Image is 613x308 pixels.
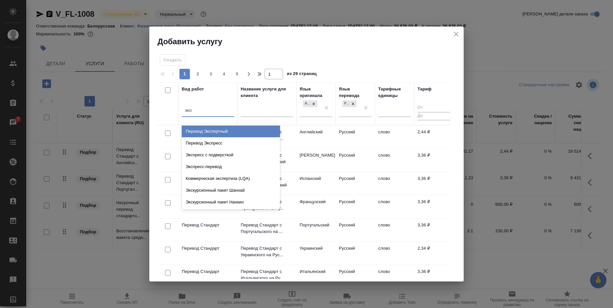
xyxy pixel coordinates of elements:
p: Перевод Стандарт с Итальянского на Ру... [241,268,293,281]
td: 3,36 ₽ [414,219,454,241]
td: слово [375,149,414,172]
div: Коммерческая экспертиза (LQA) [182,173,280,184]
button: 2 [193,69,203,79]
p: Перевод Стандарт с Португальского на ... [241,222,293,235]
div: Язык перевода [339,86,372,99]
h2: Добавить услугу [158,36,464,47]
div: Название услуги для клиента [241,86,293,99]
input: До [418,112,450,120]
p: Перевод Стандарт [182,245,234,252]
td: Английский [296,125,336,148]
div: Перевод Экспресс [182,137,280,149]
td: Испанский [296,172,336,195]
div: Экспресс-перевод [182,161,280,173]
td: слово [375,242,414,265]
button: 3 [206,69,216,79]
td: слово [375,265,414,288]
td: 2,34 ₽ [414,242,454,265]
span: из 29 страниц [287,70,317,79]
div: Русский [342,100,349,107]
td: слово [375,195,414,218]
td: 3,36 ₽ [414,149,454,172]
input: От [418,104,450,112]
td: 3,36 ₽ [414,195,454,218]
td: 3,36 ₽ [414,172,454,195]
button: close [451,29,461,39]
span: 3 [206,71,216,77]
td: слово [375,172,414,195]
p: Перевод Стандарт [182,268,234,275]
div: Экскурсионный пакет Шанхай [182,184,280,196]
p: Перевод Стандарт с Украинского на Рус... [241,245,293,258]
td: слово [375,219,414,241]
td: Русский [336,149,375,172]
button: 4 [219,69,229,79]
div: Тариф [418,86,432,92]
td: Русский [336,219,375,241]
div: Английский [303,100,310,107]
td: Русский [336,125,375,148]
div: Тарифные единицы [378,86,411,99]
div: Вид работ [182,86,204,92]
div: Русский [342,100,357,108]
div: Экспресс с подверсткой [182,149,280,161]
td: Французский [296,195,336,218]
td: Итальянский [296,265,336,288]
td: Русский [336,242,375,265]
button: 5 [232,69,242,79]
span: 5 [232,71,242,77]
span: 4 [219,71,229,77]
td: Португальский [296,219,336,241]
td: 2,44 ₽ [414,125,454,148]
td: Украинский [296,242,336,265]
td: Русский [336,172,375,195]
div: Экскурсионный пакет Нанкин [182,196,280,208]
div: Язык оригинала [300,86,332,99]
td: слово [375,125,414,148]
div: Английский [302,100,318,108]
td: Русский [336,265,375,288]
td: [PERSON_NAME] [296,149,336,172]
span: 2 [193,71,203,77]
p: Перевод Стандарт [182,222,234,228]
div: Перевод Экспертный [182,125,280,137]
td: 3,36 ₽ [414,265,454,288]
td: Русский [336,195,375,218]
